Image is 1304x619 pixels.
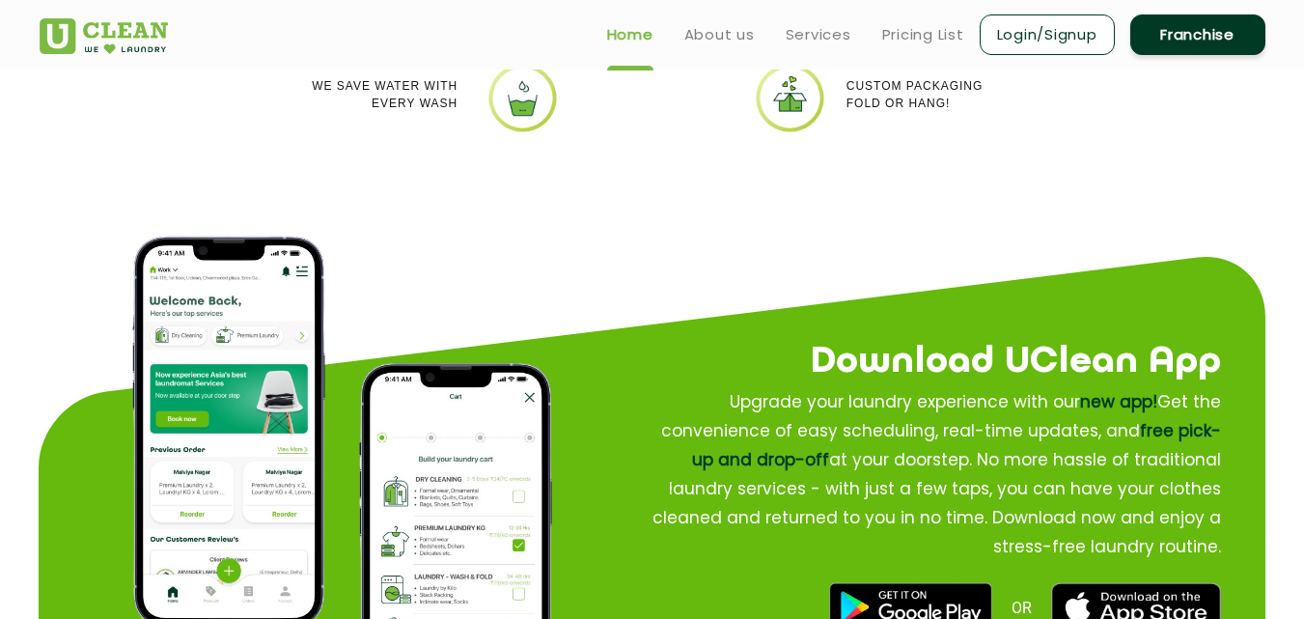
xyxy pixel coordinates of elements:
[754,62,826,134] img: uclean dry cleaner
[640,387,1221,561] p: Upgrade your laundry experience with our Get the convenience of easy scheduling, real-time update...
[607,23,653,46] a: Home
[576,333,1221,391] h2: Download UClean App
[1130,14,1265,55] a: Franchise
[312,77,458,112] p: We Save Water with every wash
[40,18,168,54] img: UClean Laundry and Dry Cleaning
[786,23,851,46] a: Services
[846,77,984,112] p: Custom packaging Fold or Hang!
[1012,598,1032,616] span: OR
[1080,390,1157,413] span: new app!
[882,23,964,46] a: Pricing List
[980,14,1115,55] a: Login/Signup
[684,23,755,46] a: About us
